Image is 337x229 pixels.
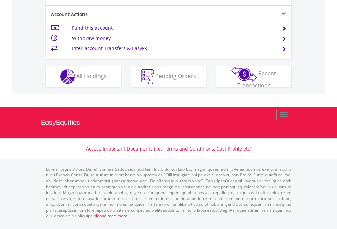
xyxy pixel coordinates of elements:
[46,66,121,87] button: All Holdings
[46,166,291,219] p: Lorem Ipsum Dolors (Ame) Con a/e SeddOeiusmod tem InciDiduntut Lab Etd mag aliquaen admin veniamq...
[60,69,75,84] img: holdings-wht.png
[141,69,154,84] img: pending_instructions-wht.png
[131,66,206,87] button: Pending Orders
[216,66,291,87] button: Recent Transactions
[76,72,107,80] span: All Holdings
[155,72,196,80] span: Pending Orders
[72,43,273,54] td: Inter-account Transfers & EasyFx
[46,11,169,18] div: Account Actions
[72,23,273,33] td: Fund this account
[41,107,296,138] a: EasyEquities
[94,213,128,219] a: please read more:
[86,145,251,152] a: Access Important Documents (i.e. Terms and Conditions, Cost Profile etc)
[231,67,257,82] img: transactions-zar-wht.png
[72,33,273,43] td: Withdraw money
